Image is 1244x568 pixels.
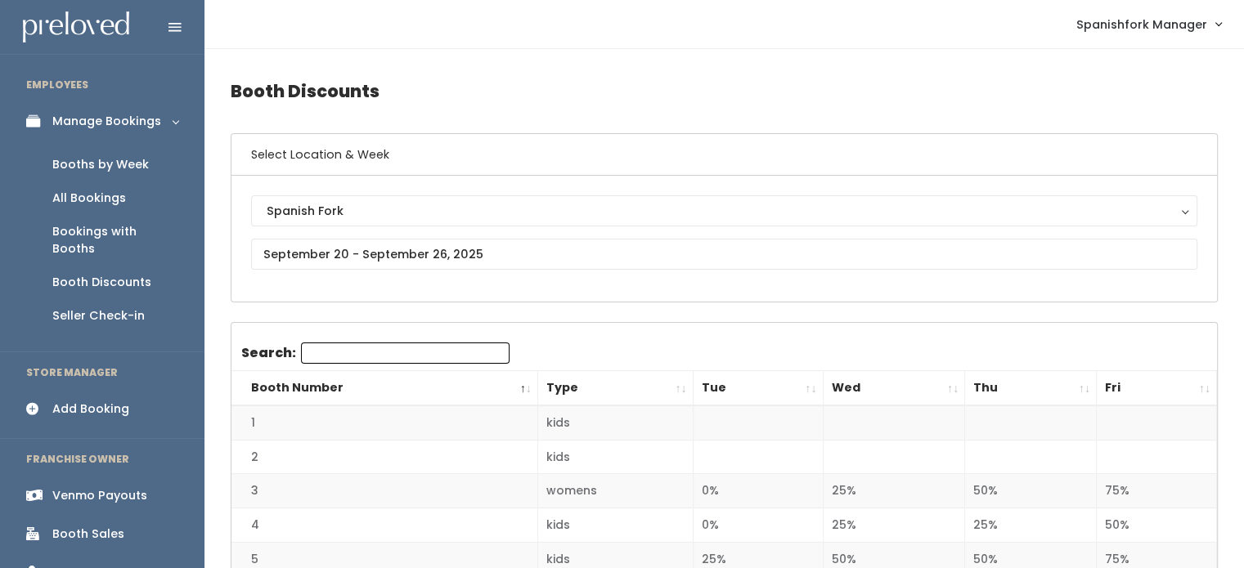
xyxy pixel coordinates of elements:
[965,474,1097,508] td: 50%
[965,371,1097,406] th: Thu: activate to sort column ascending
[823,371,965,406] th: Wed: activate to sort column ascending
[52,113,161,130] div: Manage Bookings
[231,474,538,508] td: 3
[538,405,694,440] td: kids
[52,307,145,324] div: Seller Check-in
[231,405,538,440] td: 1
[693,508,823,543] td: 0%
[1097,474,1217,508] td: 75%
[301,342,510,364] input: Search:
[52,223,178,257] div: Bookings with Booths
[693,371,823,406] th: Tue: activate to sort column ascending
[693,474,823,508] td: 0%
[241,342,510,364] label: Search:
[231,69,1218,114] h4: Booth Discounts
[1097,371,1217,406] th: Fri: activate to sort column ascending
[52,400,129,418] div: Add Booking
[231,134,1217,176] h6: Select Location & Week
[267,202,1182,220] div: Spanish Fork
[823,508,965,543] td: 25%
[1097,508,1217,543] td: 50%
[1060,7,1237,42] a: Spanishfork Manager
[538,371,694,406] th: Type: activate to sort column ascending
[965,508,1097,543] td: 25%
[251,239,1197,270] input: September 20 - September 26, 2025
[23,11,129,43] img: preloved logo
[52,190,126,207] div: All Bookings
[538,508,694,543] td: kids
[231,371,538,406] th: Booth Number: activate to sort column descending
[538,474,694,508] td: womens
[52,526,124,543] div: Booth Sales
[52,487,147,504] div: Venmo Payouts
[1076,16,1207,34] span: Spanishfork Manager
[538,440,694,474] td: kids
[251,195,1197,226] button: Spanish Fork
[231,440,538,474] td: 2
[52,274,151,291] div: Booth Discounts
[52,156,149,173] div: Booths by Week
[231,508,538,543] td: 4
[823,474,965,508] td: 25%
